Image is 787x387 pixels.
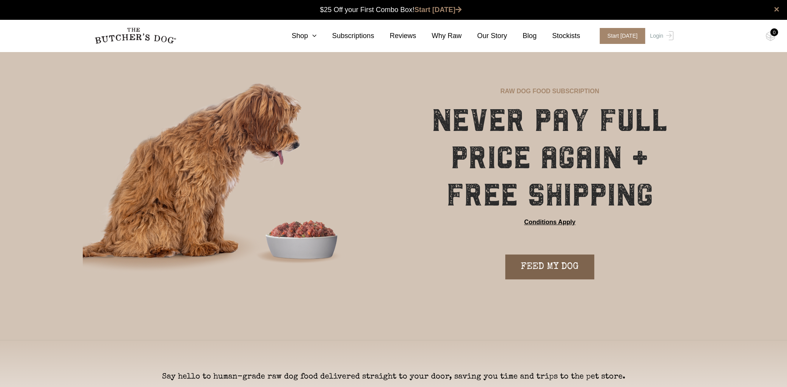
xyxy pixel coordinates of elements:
a: Our Story [462,31,507,41]
a: FEED MY DOG [505,255,594,279]
a: Reviews [374,31,416,41]
a: Shop [276,31,316,41]
img: blaze-subscription-hero [83,51,392,309]
a: Why Raw [416,31,462,41]
a: Start [DATE] [414,6,462,14]
a: Blog [507,31,537,41]
div: 0 [770,28,778,36]
a: Subscriptions [316,31,374,41]
p: RAW DOG FOOD SUBSCRIPTION [500,87,599,96]
h1: NEVER PAY FULL PRICE AGAIN + FREE SHIPPING [415,102,685,214]
span: Start [DATE] [600,28,646,44]
a: Start [DATE] [592,28,648,44]
a: Stockists [537,31,580,41]
img: TBD_Cart-Empty.png [766,31,775,41]
a: close [774,5,779,14]
a: Login [648,28,673,44]
a: Conditions Apply [524,218,576,227]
